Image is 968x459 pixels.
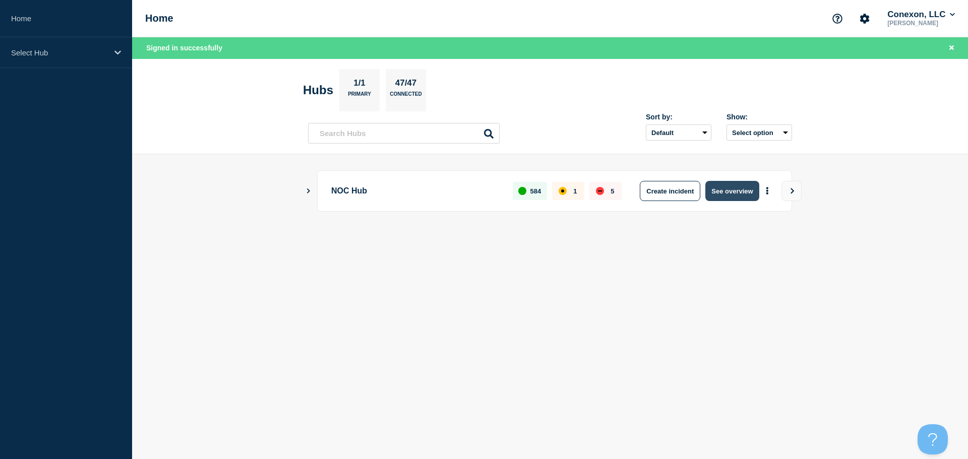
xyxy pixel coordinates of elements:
[331,181,501,201] p: NOC Hub
[308,123,500,144] input: Search Hubs
[559,187,567,195] div: affected
[646,124,711,141] select: Sort by
[885,20,957,27] p: [PERSON_NAME]
[885,10,957,20] button: Conexon, LLC
[573,187,577,195] p: 1
[781,181,802,201] button: View
[918,424,948,454] iframe: Help Scout Beacon - Open
[391,78,420,91] p: 47/47
[827,8,848,29] button: Support
[306,187,311,195] button: Show Connected Hubs
[530,187,541,195] p: 584
[145,13,173,24] h1: Home
[518,187,526,195] div: up
[146,44,222,52] span: Signed in successfully
[348,91,371,102] p: Primary
[646,113,711,121] div: Sort by:
[705,181,759,201] button: See overview
[596,187,604,195] div: down
[727,124,792,141] button: Select option
[640,181,700,201] button: Create incident
[727,113,792,121] div: Show:
[854,8,875,29] button: Account settings
[611,187,614,195] p: 5
[303,83,333,97] h2: Hubs
[350,78,370,91] p: 1/1
[11,48,108,57] p: Select Hub
[761,182,774,201] button: More actions
[390,91,421,102] p: Connected
[945,42,958,54] button: Close banner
